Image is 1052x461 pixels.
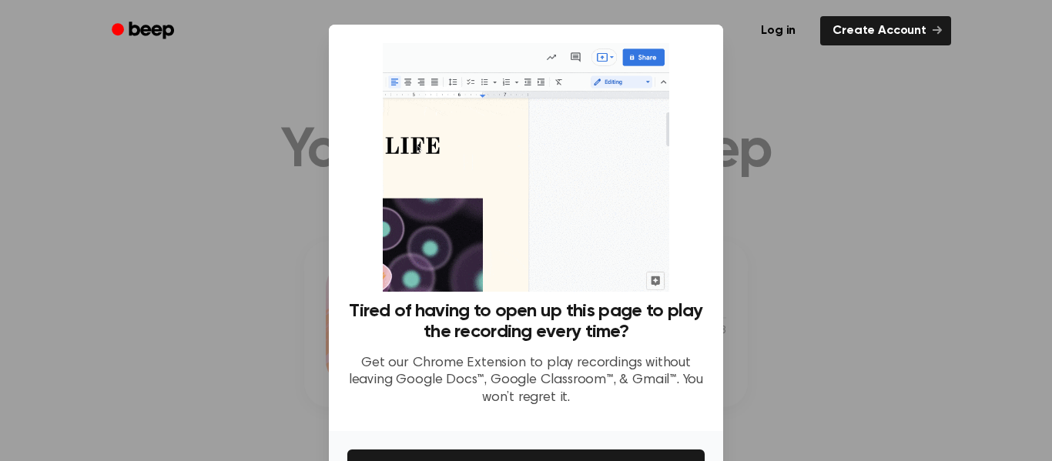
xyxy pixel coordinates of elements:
[101,16,188,46] a: Beep
[383,43,668,292] img: Beep extension in action
[347,301,705,342] h3: Tired of having to open up this page to play the recording every time?
[347,355,705,407] p: Get our Chrome Extension to play recordings without leaving Google Docs™, Google Classroom™, & Gm...
[745,13,811,48] a: Log in
[820,16,951,45] a: Create Account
